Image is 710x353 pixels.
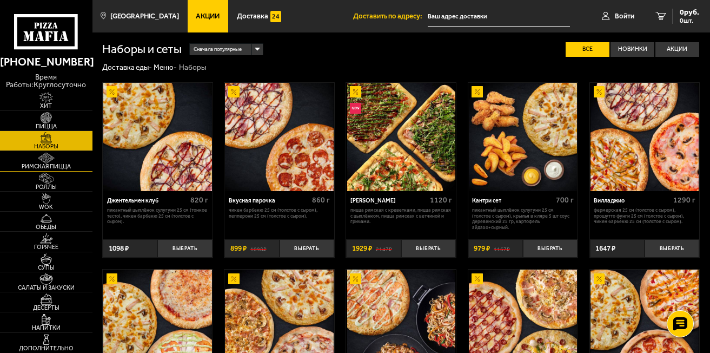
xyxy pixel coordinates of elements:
[102,63,152,71] a: Доставка еды-
[270,11,282,22] img: 15daf4d41897b9f0e9f617042186c801.svg
[655,42,699,57] label: Акции
[594,197,671,204] div: Вилладжио
[110,12,179,19] span: [GEOGRAPHIC_DATA]
[566,42,609,57] label: Все
[280,239,334,258] button: Выбрать
[350,273,361,285] img: Акционный
[109,245,129,252] span: 1098 ₽
[179,63,206,73] div: Наборы
[350,103,361,114] img: Новинка
[154,63,177,71] a: Меню-
[556,195,574,205] span: 700 г
[228,86,240,97] img: Акционный
[594,86,605,97] img: Акционный
[523,239,578,258] button: Выбрать
[494,245,510,252] s: 1167 ₽
[468,83,578,191] a: АкционныйКантри сет
[428,6,570,27] input: Ваш адрес доставки
[594,273,605,285] img: Акционный
[469,83,577,191] img: Кантри сет
[346,83,456,191] a: АкционныйНовинкаМама Миа
[229,197,310,204] div: Вкусная парочка
[157,239,212,258] button: Выбрать
[107,86,118,97] img: Акционный
[229,207,330,219] p: Чикен Барбекю 25 см (толстое с сыром), Пепперони 25 см (толстое с сыром).
[590,83,700,191] a: АкционныйВилладжио
[472,207,574,231] p: Пикантный цыплёнок сулугуни 25 см (толстое с сыром), крылья в кляре 5 шт соус деревенский 25 гр, ...
[103,83,213,191] a: АкционныйДжентельмен клуб
[107,197,188,204] div: Джентельмен клуб
[353,12,428,19] span: Доставить по адресу:
[250,245,267,252] s: 1098 ₽
[230,245,247,252] span: 899 ₽
[228,273,240,285] img: Акционный
[350,86,361,97] img: Акционный
[474,245,490,252] span: 979 ₽
[680,9,699,16] span: 0 руб.
[225,83,333,191] img: Вкусная парочка
[194,42,242,56] span: Сначала популярные
[594,207,695,225] p: Фермерская 25 см (толстое с сыром), Прошутто Фунги 25 см (толстое с сыром), Чикен Барбекю 25 см (...
[190,195,208,205] span: 820 г
[224,83,334,191] a: АкционныйВкусная парочка
[103,83,211,191] img: Джентельмен клуб
[615,12,634,19] span: Войти
[196,12,220,19] span: Акции
[312,195,330,205] span: 860 г
[102,44,182,56] h1: Наборы и сеты
[472,273,483,285] img: Акционный
[376,245,392,252] s: 2147 ₽
[352,245,372,252] span: 1929 ₽
[472,197,553,204] div: Кантри сет
[595,245,615,252] span: 1647 ₽
[673,195,695,205] span: 1290 г
[430,195,452,205] span: 1120 г
[237,12,268,19] span: Доставка
[107,273,118,285] img: Акционный
[350,197,427,204] div: [PERSON_NAME]
[472,86,483,97] img: Акционный
[645,239,699,258] button: Выбрать
[107,207,209,225] p: Пикантный цыплёнок сулугуни 25 см (тонкое тесто), Чикен Барбекю 25 см (толстое с сыром).
[680,17,699,24] span: 0 шт.
[611,42,654,57] label: Новинки
[350,207,452,225] p: Пицца Римская с креветками, Пицца Римская с цыплёнком, Пицца Римская с ветчиной и грибами.
[401,239,456,258] button: Выбрать
[347,83,455,191] img: Мама Миа
[590,83,699,191] img: Вилладжио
